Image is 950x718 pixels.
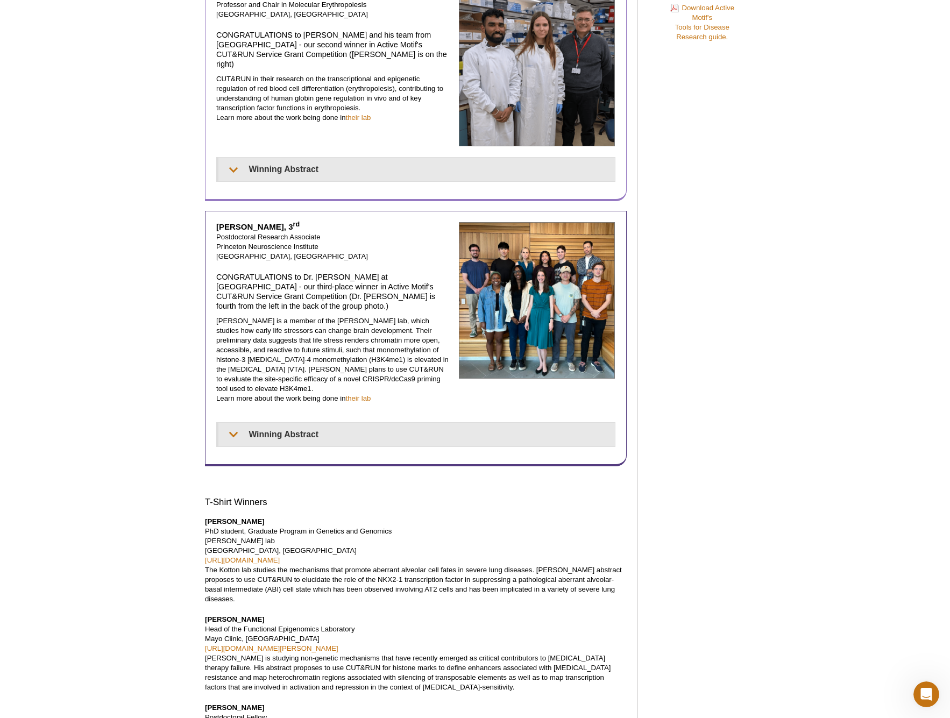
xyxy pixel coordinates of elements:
[216,222,300,231] strong: [PERSON_NAME], 3
[205,703,265,712] strong: [PERSON_NAME]
[205,496,627,509] h3: T-Shirt Winners
[293,221,300,228] sup: rd
[205,615,627,692] p: Head of the Functional Epigenomics Laboratory Mayo Clinic, [GEOGRAPHIC_DATA] [PERSON_NAME] is stu...
[216,272,451,311] h4: CONGRATULATIONS to Dr. [PERSON_NAME] at [GEOGRAPHIC_DATA] - our third-place winner in Active Moti...
[216,30,451,69] h4: CONGRATULATIONS to [PERSON_NAME] and his team from [GEOGRAPHIC_DATA] - our second winner in Activ...
[205,615,265,623] strong: [PERSON_NAME]
[205,556,280,564] a: [URL][DOMAIN_NAME]
[216,243,318,251] span: Princeton Neuroscience Institute
[216,233,321,241] span: Postdoctoral Research Associate
[205,517,265,525] strong: [PERSON_NAME]
[216,10,368,18] span: [GEOGRAPHIC_DATA], [GEOGRAPHIC_DATA]
[345,113,371,122] a: their lab
[913,681,939,707] iframe: Intercom live chat
[205,517,627,604] p: PhD student, Graduate Program in Genetics and Genomics [PERSON_NAME] lab [GEOGRAPHIC_DATA], [GEOG...
[345,394,371,402] a: their lab
[216,1,366,9] span: Professor and Chair in Molecular Erythropoiesis
[205,644,338,652] a: [URL][DOMAIN_NAME][PERSON_NAME]
[670,3,735,42] a: Download Active Motif'sTools for DiseaseResearch guide.
[216,252,368,260] span: [GEOGRAPHIC_DATA], [GEOGRAPHIC_DATA]
[216,74,451,123] p: CUT&RUN in their research on the transcriptional and epigenetic regulation of red blood cell diff...
[459,222,615,379] img: Jay Kim
[216,316,451,403] p: [PERSON_NAME] is a member of the [PERSON_NAME] lab, which studies how early life stressors can ch...
[218,423,615,446] summary: Winning Abstract
[218,158,615,181] summary: Winning Abstract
